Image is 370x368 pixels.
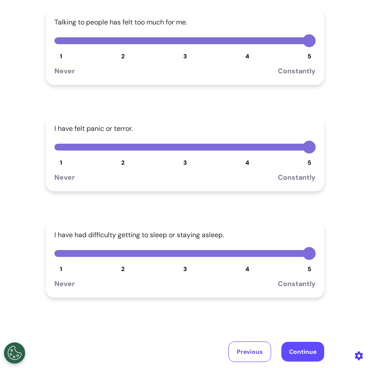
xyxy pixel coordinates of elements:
[179,141,191,154] button: 3
[241,34,254,47] button: 4
[303,34,316,47] button: 5
[116,34,129,47] button: 2
[121,265,125,273] span: 2
[307,159,311,166] span: 5
[278,172,316,183] div: Constantly
[183,52,187,60] span: 3
[54,230,224,240] div: I have had difficulty getting to sleep or staying asleep.
[307,52,311,60] span: 5
[245,159,249,166] span: 4
[54,34,67,47] button: 1
[179,247,191,260] button: 3
[183,265,187,273] span: 3
[245,52,249,60] span: 4
[121,52,125,60] span: 2
[241,141,254,154] button: 4
[179,34,191,47] button: 3
[54,172,75,183] div: Never
[121,159,125,166] span: 2
[228,341,271,362] button: Previous
[54,17,187,27] div: Talking to people has felt too much for me.
[281,342,324,362] button: Continue
[303,141,316,154] button: 5
[54,141,67,154] button: 1
[54,66,75,76] div: Never
[241,247,254,260] button: 4
[245,265,249,273] span: 4
[278,279,316,289] div: Constantly
[4,342,25,364] button: Open Preferences
[278,66,316,76] div: Constantly
[60,159,62,166] span: 1
[307,265,311,273] span: 5
[116,141,129,154] button: 2
[60,52,62,60] span: 1
[54,124,133,134] div: I have felt panic or terror.
[116,247,129,260] button: 2
[54,247,67,260] button: 1
[60,265,62,273] span: 1
[303,247,316,260] button: 5
[54,279,75,289] div: Never
[183,159,187,166] span: 3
